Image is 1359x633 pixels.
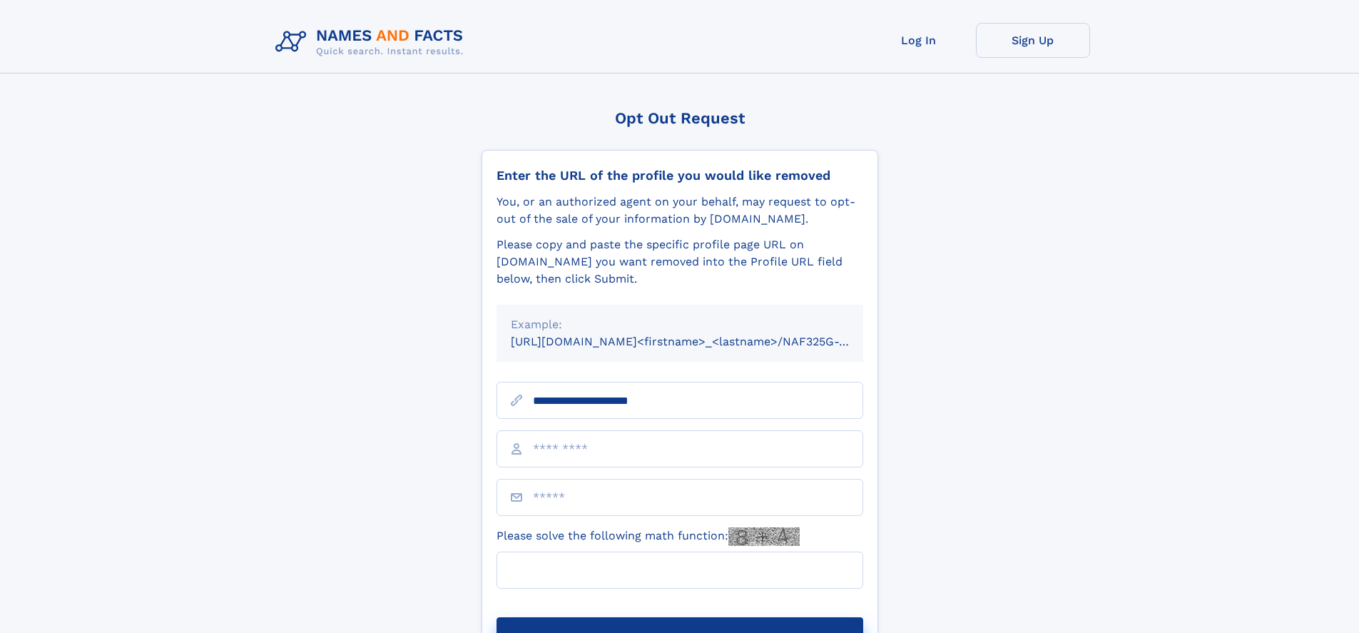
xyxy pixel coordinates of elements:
label: Please solve the following math function: [497,527,800,546]
small: [URL][DOMAIN_NAME]<firstname>_<lastname>/NAF325G-xxxxxxxx [511,335,890,348]
div: Please copy and paste the specific profile page URL on [DOMAIN_NAME] you want removed into the Pr... [497,236,863,288]
div: Example: [511,316,849,333]
a: Log In [862,23,976,58]
img: Logo Names and Facts [270,23,475,61]
a: Sign Up [976,23,1090,58]
div: Enter the URL of the profile you would like removed [497,168,863,183]
div: Opt Out Request [482,109,878,127]
div: You, or an authorized agent on your behalf, may request to opt-out of the sale of your informatio... [497,193,863,228]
